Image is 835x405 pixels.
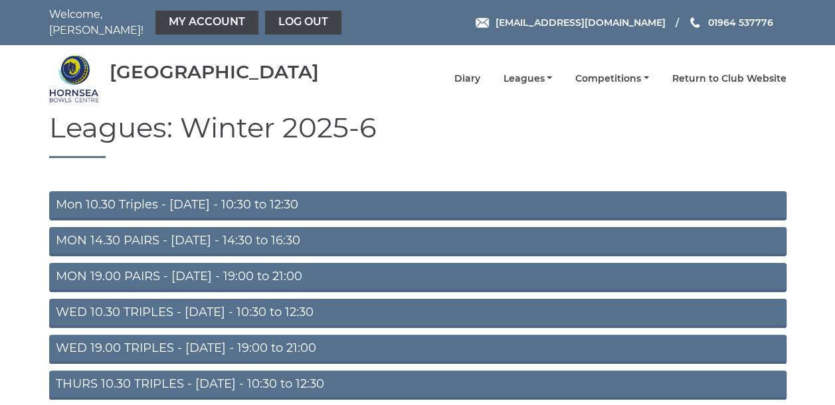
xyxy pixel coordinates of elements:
a: Leagues [503,72,552,85]
a: MON 14.30 PAIRS - [DATE] - 14:30 to 16:30 [49,227,787,256]
img: Hornsea Bowls Centre [49,54,99,104]
a: Diary [454,72,480,85]
a: MON 19.00 PAIRS - [DATE] - 19:00 to 21:00 [49,263,787,292]
a: Competitions [575,72,649,85]
h1: Leagues: Winter 2025-6 [49,112,787,158]
a: Log out [265,11,341,35]
img: Phone us [690,17,699,28]
span: 01964 537776 [707,17,773,29]
a: Phone us 01964 537776 [688,15,773,30]
a: WED 19.00 TRIPLES - [DATE] - 19:00 to 21:00 [49,335,787,364]
a: Email [EMAIL_ADDRESS][DOMAIN_NAME] [476,15,665,30]
span: [EMAIL_ADDRESS][DOMAIN_NAME] [495,17,665,29]
nav: Welcome, [PERSON_NAME]! [49,7,345,39]
a: THURS 10.30 TRIPLES - [DATE] - 10:30 to 12:30 [49,370,787,400]
a: Mon 10.30 Triples - [DATE] - 10:30 to 12:30 [49,191,787,220]
a: Return to Club Website [672,72,787,85]
img: Email [476,18,489,28]
a: My Account [155,11,258,35]
a: WED 10.30 TRIPLES - [DATE] - 10:30 to 12:30 [49,299,787,328]
div: [GEOGRAPHIC_DATA] [110,62,319,82]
